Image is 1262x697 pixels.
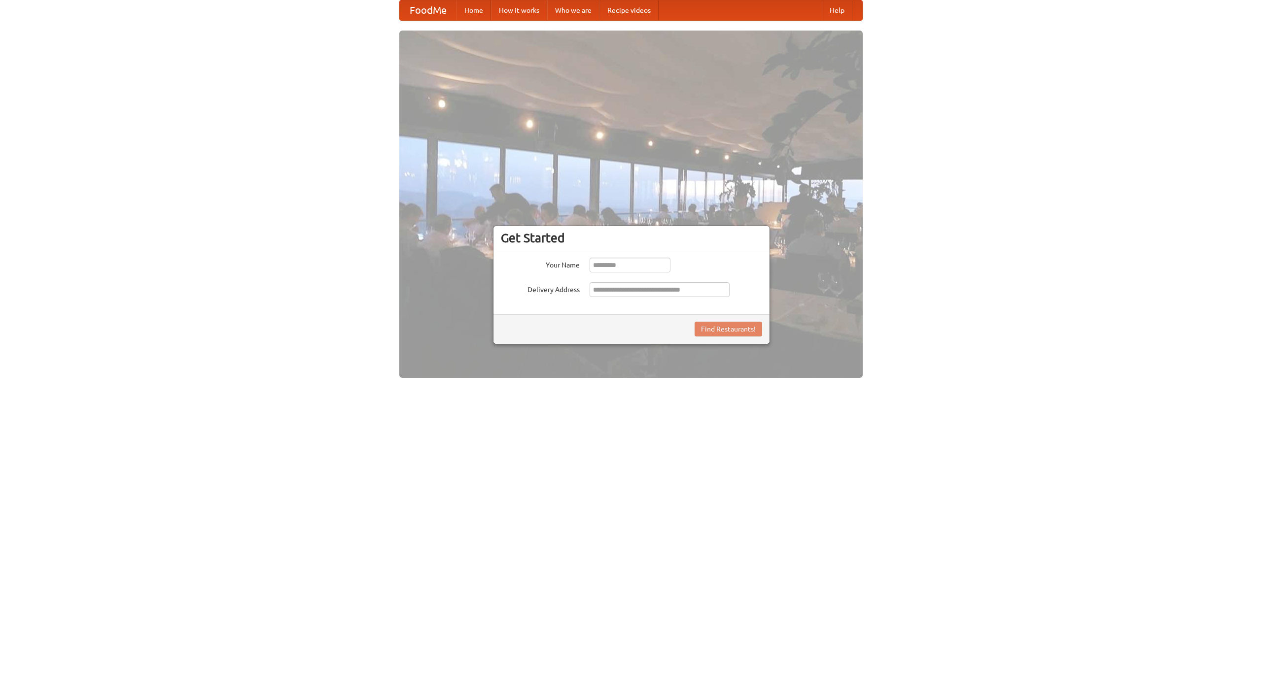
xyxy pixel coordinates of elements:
button: Find Restaurants! [695,322,762,336]
a: FoodMe [400,0,456,20]
a: Help [822,0,852,20]
a: How it works [491,0,547,20]
label: Your Name [501,258,580,270]
a: Recipe videos [599,0,659,20]
a: Home [456,0,491,20]
a: Who we are [547,0,599,20]
label: Delivery Address [501,282,580,295]
h3: Get Started [501,231,762,245]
